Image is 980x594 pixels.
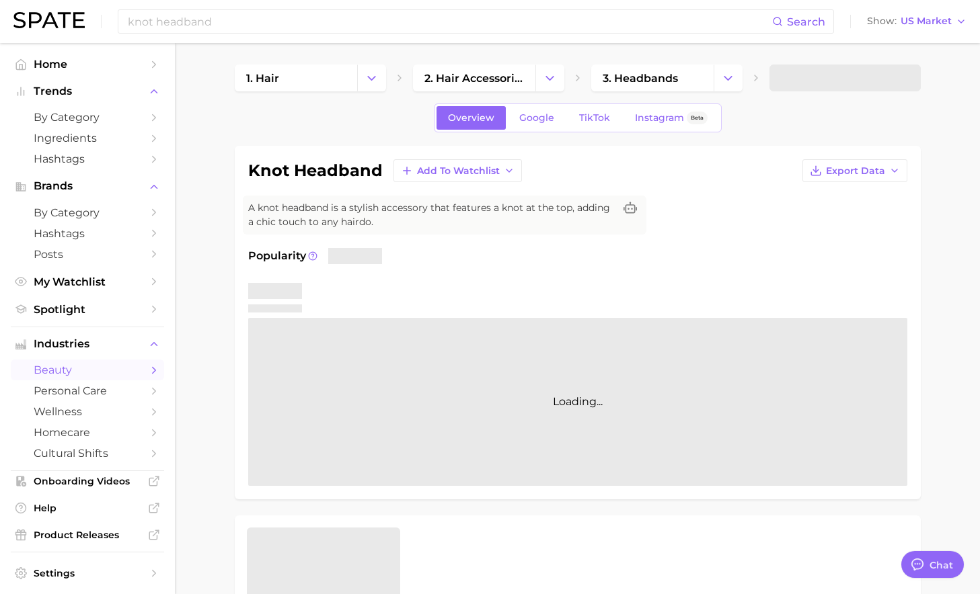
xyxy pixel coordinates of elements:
[11,334,164,354] button: Industries
[11,244,164,265] a: Posts
[34,384,141,397] span: personal care
[424,72,524,85] span: 2. hair accessories
[248,201,614,229] span: A knot headband is a stylish accessory that features a knot at the top, adding a chic touch to an...
[34,206,141,219] span: by Category
[248,248,306,264] span: Popularity
[34,502,141,514] span: Help
[11,128,164,148] a: Ingredients
[34,447,141,460] span: cultural shifts
[11,176,164,196] button: Brands
[34,405,141,418] span: wellness
[901,17,952,25] span: US Market
[413,65,535,91] a: 2. hair accessories
[11,380,164,401] a: personal care
[34,111,141,124] span: by Category
[34,132,141,144] span: Ingredients
[34,58,141,71] span: Home
[591,65,714,91] a: 3. headbands
[714,65,743,91] button: Change Category
[11,81,164,101] button: Trends
[11,525,164,545] a: Product Releases
[34,303,141,316] span: Spotlight
[34,227,141,240] span: Hashtags
[519,112,554,124] span: Google
[579,112,610,124] span: TikTok
[624,106,719,130] a: InstagramBeta
[508,106,566,130] a: Google
[864,13,970,30] button: ShowUS Market
[248,318,907,486] div: Loading...
[235,65,357,91] a: 1. hair
[34,364,141,376] span: beauty
[393,159,522,182] button: Add to Watchlist
[11,359,164,380] a: beauty
[11,148,164,169] a: Hashtags
[11,471,164,491] a: Onboarding Videos
[11,498,164,518] a: Help
[11,422,164,443] a: homecare
[437,106,506,130] a: Overview
[11,54,164,75] a: Home
[802,159,907,182] button: Export Data
[11,299,164,320] a: Spotlight
[787,15,825,28] span: Search
[11,401,164,422] a: wellness
[603,72,678,85] span: 3. headbands
[448,112,494,124] span: Overview
[11,443,164,464] a: cultural shifts
[13,12,85,28] img: SPATE
[826,165,885,177] span: Export Data
[34,85,141,97] span: Trends
[11,223,164,244] a: Hashtags
[568,106,621,130] a: TikTok
[34,248,141,261] span: Posts
[11,563,164,583] a: Settings
[11,202,164,223] a: by Category
[691,112,704,124] span: Beta
[34,180,141,192] span: Brands
[126,10,772,33] input: Search here for a brand, industry, or ingredient
[635,112,684,124] span: Instagram
[11,271,164,292] a: My Watchlist
[34,275,141,288] span: My Watchlist
[34,338,141,350] span: Industries
[246,72,279,85] span: 1. hair
[34,426,141,439] span: homecare
[34,153,141,165] span: Hashtags
[357,65,386,91] button: Change Category
[34,475,141,487] span: Onboarding Videos
[248,163,383,179] h1: knot headband
[34,567,141,579] span: Settings
[11,107,164,128] a: by Category
[867,17,897,25] span: Show
[535,65,564,91] button: Change Category
[417,165,500,177] span: Add to Watchlist
[34,529,141,541] span: Product Releases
